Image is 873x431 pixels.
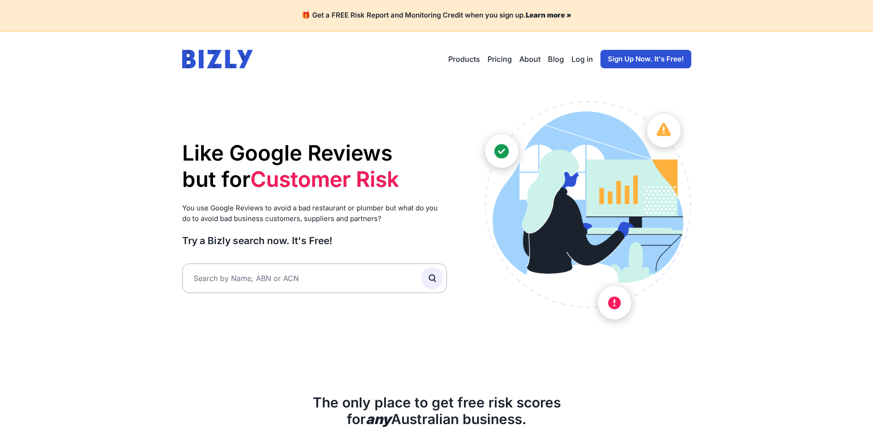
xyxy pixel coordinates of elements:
[182,234,447,247] h3: Try a Bizly search now. It's Free!
[448,54,480,65] button: Products
[487,54,512,65] a: Pricing
[182,263,447,293] input: Search by Name, ABN or ACN
[519,54,540,65] a: About
[526,11,571,19] a: Learn more »
[571,54,593,65] a: Log in
[548,54,564,65] a: Blog
[182,394,691,427] h2: The only place to get free risk scores for Australian business.
[11,11,862,20] h4: 🎁 Get a FREE Risk Report and Monitoring Credit when you sign up.
[366,411,391,427] b: any
[182,140,447,193] h1: Like Google Reviews but for
[182,203,447,224] p: You use Google Reviews to avoid a bad restaurant or plumber but what do you do to avoid bad busin...
[250,193,399,220] li: Supplier Risk
[600,50,691,68] a: Sign Up Now. It's Free!
[250,166,399,193] li: Customer Risk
